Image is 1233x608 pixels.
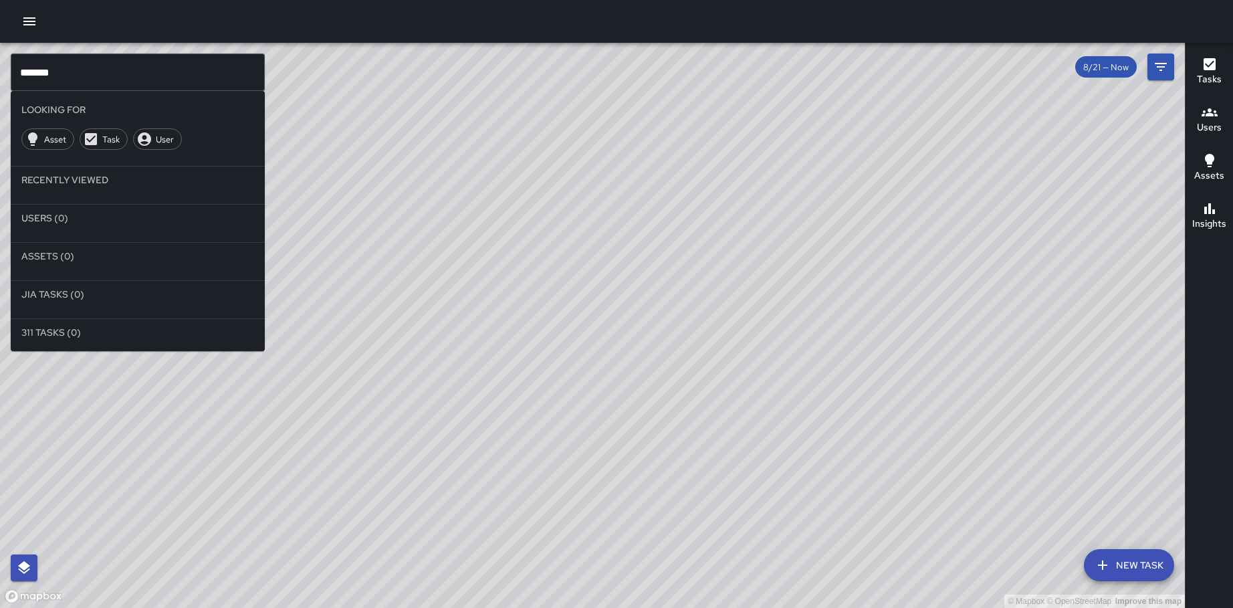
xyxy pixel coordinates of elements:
div: User [133,128,182,150]
span: Task [95,134,127,145]
h6: Assets [1194,169,1224,183]
h6: Insights [1192,217,1226,231]
div: Asset [21,128,74,150]
li: 311 Tasks (0) [11,319,265,346]
span: Asset [37,134,74,145]
button: Insights [1186,193,1233,241]
span: 8/21 — Now [1075,62,1137,73]
li: Looking For [11,96,265,123]
li: Assets (0) [11,243,265,270]
li: Recently Viewed [11,167,265,193]
li: Users (0) [11,205,265,231]
h6: Tasks [1197,72,1222,87]
h6: Users [1197,120,1222,135]
button: Assets [1186,144,1233,193]
button: Tasks [1186,48,1233,96]
li: Jia Tasks (0) [11,281,265,308]
div: Task [80,128,128,150]
span: User [148,134,181,145]
button: Filters [1147,54,1174,80]
button: Users [1186,96,1233,144]
button: New Task [1084,549,1174,581]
